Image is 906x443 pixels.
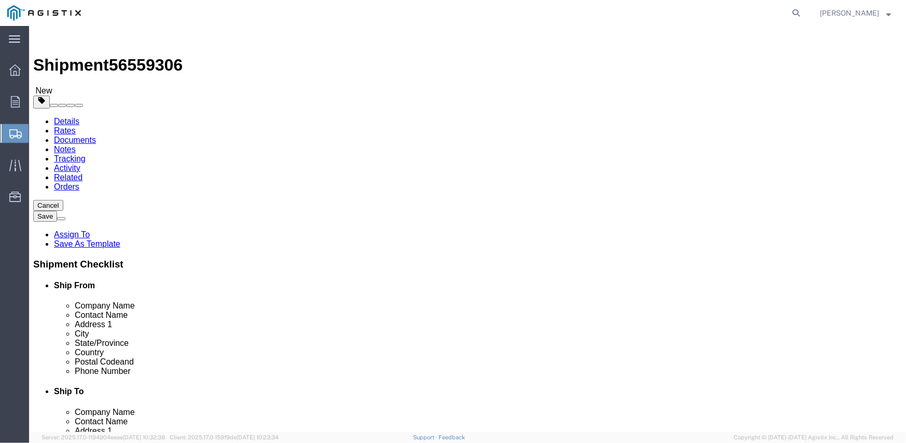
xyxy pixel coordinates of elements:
[734,433,894,442] span: Copyright © [DATE]-[DATE] Agistix Inc., All Rights Reserved
[42,434,165,440] span: Server: 2025.17.0-1194904eeae
[7,5,81,21] img: logo
[819,7,891,19] button: [PERSON_NAME]
[413,434,439,440] a: Support
[170,434,279,440] span: Client: 2025.17.0-159f9de
[29,26,906,432] iframe: FS Legacy Container
[123,434,165,440] span: [DATE] 10:32:38
[237,434,279,440] span: [DATE] 10:23:34
[438,434,465,440] a: Feedback
[820,7,879,19] span: Chantelle Bower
